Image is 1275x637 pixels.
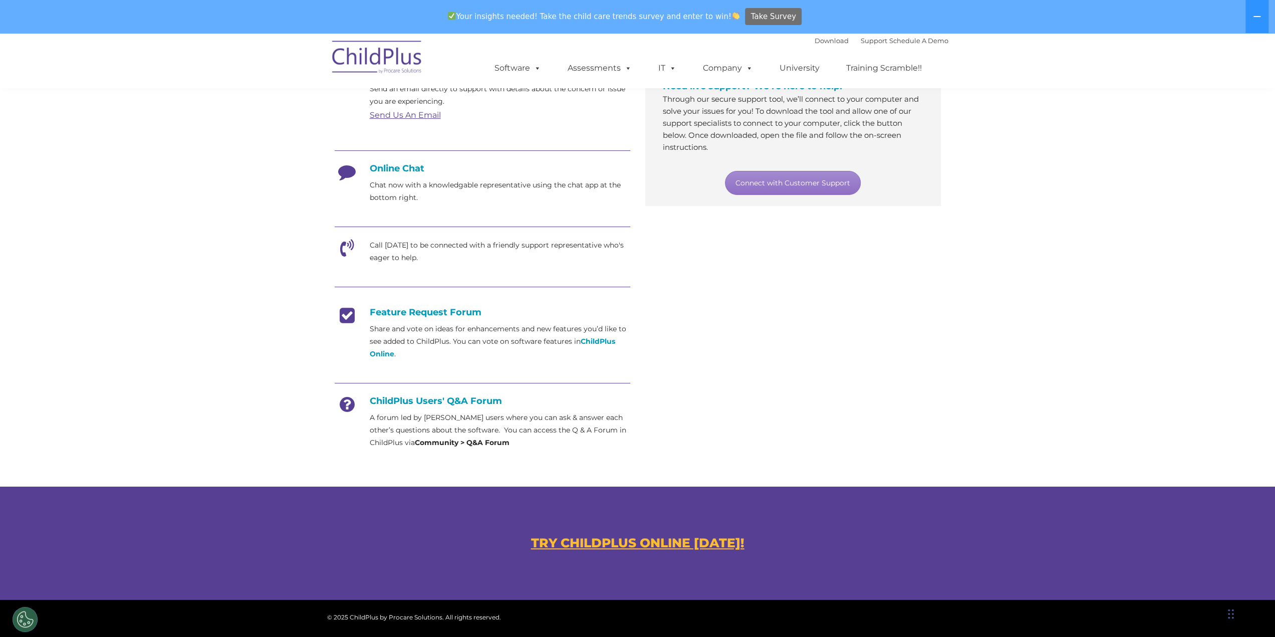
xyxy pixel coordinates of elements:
[815,37,849,45] a: Download
[448,12,455,20] img: ✅
[13,607,38,632] button: Cookies Settings
[327,613,501,621] span: © 2025 ChildPlus by Procare Solutions. All rights reserved.
[558,58,642,78] a: Assessments
[335,163,630,174] h4: Online Chat
[335,307,630,318] h4: Feature Request Forum
[770,58,830,78] a: University
[861,37,887,45] a: Support
[335,395,630,406] h4: ChildPlus Users' Q&A Forum
[1228,599,1234,629] div: Drag
[370,83,630,108] p: Send an email directly to support with details about the concern or issue you are experiencing.
[693,58,763,78] a: Company
[370,110,441,120] a: Send Us An Email
[370,179,630,204] p: Chat now with a knowledgable representative using the chat app at the bottom right.
[663,93,923,153] p: Through our secure support tool, we’ll connect to your computer and solve your issues for you! To...
[370,411,630,449] p: A forum led by [PERSON_NAME] users where you can ask & answer each other’s questions about the so...
[370,323,630,360] p: Share and vote on ideas for enhancements and new features you’d like to see added to ChildPlus. Y...
[815,37,948,45] font: |
[370,239,630,264] p: Call [DATE] to be connected with a friendly support representative who's eager to help.
[531,535,744,550] a: TRY CHILDPLUS ONLINE [DATE]!
[889,37,948,45] a: Schedule A Demo
[725,171,861,195] a: Connect with Customer Support
[648,58,686,78] a: IT
[1225,589,1275,637] iframe: Chat Widget
[327,34,427,84] img: ChildPlus by Procare Solutions
[444,7,744,26] span: Your insights needed! Take the child care trends survey and enter to win!
[484,58,551,78] a: Software
[836,58,932,78] a: Training Scramble!!
[751,8,796,26] span: Take Survey
[370,337,615,358] a: ChildPlus Online
[415,438,509,447] strong: Community > Q&A Forum
[745,8,802,26] a: Take Survey
[732,12,739,20] img: 👏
